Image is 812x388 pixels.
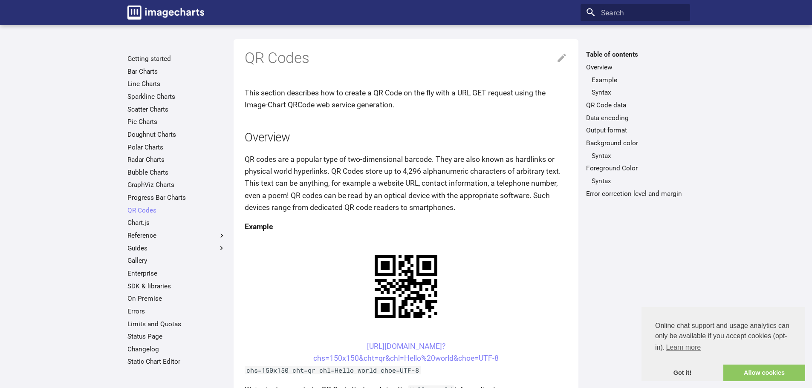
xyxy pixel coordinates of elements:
a: Static Chart Editor [127,357,226,366]
a: allow cookies [723,365,805,382]
a: Progress Bar Charts [127,193,226,202]
a: Syntax [592,177,685,185]
a: Output format [586,126,685,135]
a: learn more about cookies [665,341,702,354]
a: Bar Charts [127,67,226,76]
a: Changelog [127,345,226,354]
h1: QR Codes [245,49,567,68]
a: Limits and Quotas [127,320,226,328]
a: Data encoding [586,114,685,122]
a: Scatter Charts [127,105,226,114]
a: Pie Charts [127,118,226,126]
a: Enterprise [127,269,226,278]
nav: Overview [586,76,685,97]
a: Status Page [127,332,226,341]
a: Foreground Color [586,164,685,172]
a: Polar Charts [127,143,226,152]
nav: Background color [586,152,685,160]
a: Bubble Charts [127,168,226,177]
a: GraphViz Charts [127,181,226,189]
a: Syntax [592,152,685,160]
h2: Overview [245,129,567,146]
a: Overview [586,63,685,72]
div: cookieconsent [642,307,805,381]
span: Online chat support and usage analytics can only be available if you accept cookies (opt-in). [655,321,792,354]
p: This section describes how to create a QR Code on the fly with a URL GET request using the Image-... [245,87,567,111]
nav: Foreground Color [586,177,685,185]
a: SDK & libraries [127,282,226,290]
label: Reference [127,231,226,240]
a: Doughnut Charts [127,130,226,139]
a: Gallery [127,256,226,265]
a: On Premise [127,294,226,303]
a: dismiss cookie message [642,365,723,382]
label: Table of contents [581,50,690,59]
a: QR Code data [586,101,685,109]
a: QR Codes [127,206,226,215]
img: logo [127,6,204,20]
a: Syntax [592,88,685,97]
a: Image-Charts documentation [124,2,208,23]
a: Error correction level and margin [586,190,685,198]
a: Background color [586,139,685,147]
p: QR codes are a popular type of two-dimensional barcode. They are also known as hardlinks or physi... [245,153,567,213]
a: Chart.js [127,218,226,227]
img: chart [360,240,452,333]
a: Radar Charts [127,155,226,164]
a: Line Charts [127,80,226,88]
nav: Table of contents [581,50,690,198]
label: Guides [127,244,226,253]
a: Getting started [127,55,226,63]
a: Sparkline Charts [127,92,226,101]
a: Example [592,76,685,84]
code: chs=150x150 cht=qr chl=Hello world choe=UTF-8 [245,366,421,374]
input: Search [581,4,690,21]
h4: Example [245,221,567,233]
a: Errors [127,307,226,316]
a: [URL][DOMAIN_NAME]?chs=150x150&cht=qr&chl=Hello%20world&choe=UTF-8 [313,342,499,362]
